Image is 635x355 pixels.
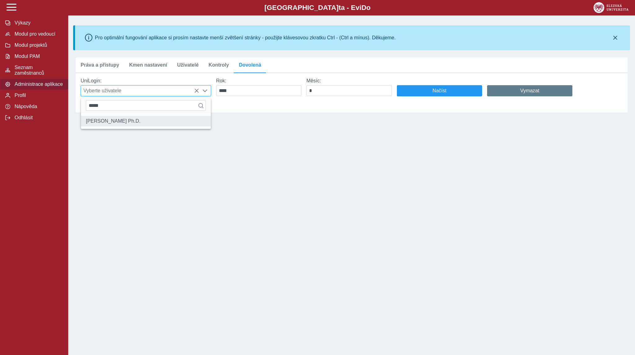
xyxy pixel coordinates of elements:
[487,85,572,96] button: Vymazat
[239,63,261,68] span: Dovolená
[19,4,616,12] b: [GEOGRAPHIC_DATA] a - Evi
[129,63,167,68] span: Kmen nastavení
[593,2,628,13] img: logo_web_su.png
[13,115,63,121] span: Odhlásit
[81,78,102,83] label: UniLogin:
[361,4,366,11] span: D
[216,78,226,83] label: Rok:
[13,81,63,87] span: Administrace aplikace
[95,35,396,41] div: Pro optimální fungování aplikace si prosím nastavte menší zvětšení stránky - použijte klávesovou ...
[306,78,321,83] label: Měsíc:
[402,88,477,94] span: Načíst
[13,20,63,26] span: Výkazy
[81,85,199,96] span: Vyberte uživatele
[13,42,63,48] span: Modul projektů
[13,65,63,76] span: Seznam zaměstnanců
[492,88,567,94] span: Vymazat
[397,85,482,96] button: Načíst
[13,31,63,37] span: Modul pro vedoucí
[339,4,341,11] span: t
[177,63,198,68] span: Uživatelé
[81,63,119,68] span: Práva a přístupy
[366,4,371,11] span: o
[13,104,63,109] span: Nápověda
[13,93,63,98] span: Profil
[13,54,63,59] span: Modul PAM
[209,63,229,68] span: Kontroly
[81,116,211,126] li: doc. Ing. Martin Klepek Ph.D.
